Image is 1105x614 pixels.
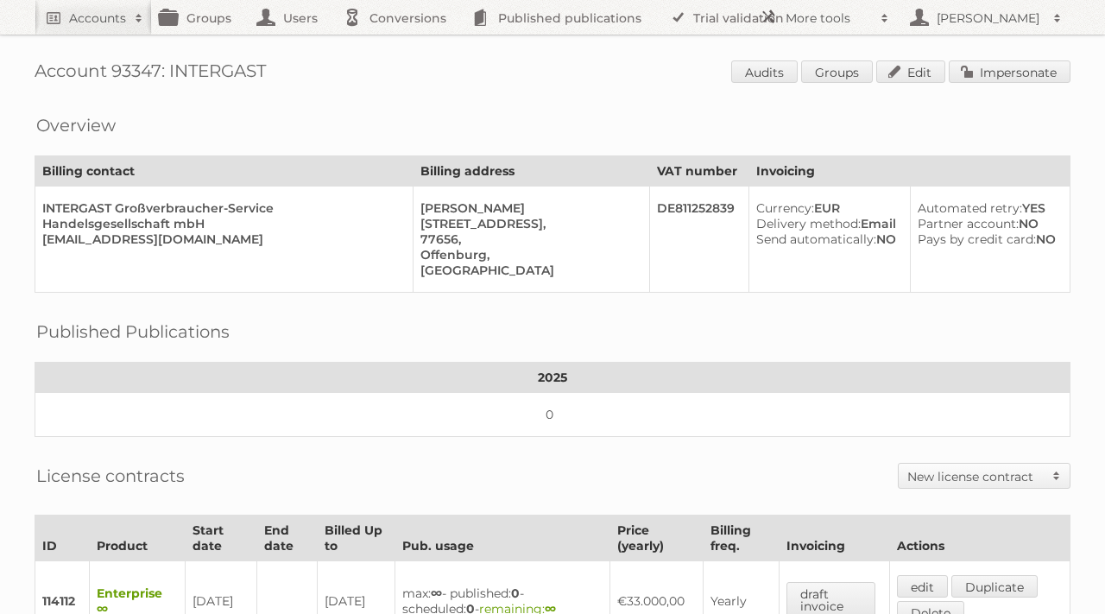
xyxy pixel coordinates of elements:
strong: 0 [511,586,520,601]
a: New license contract [899,464,1070,488]
div: Offenburg, [420,247,635,263]
th: Product [90,516,186,561]
h2: Published Publications [36,319,230,345]
strong: ∞ [431,586,442,601]
div: NO [756,231,896,247]
th: Billed Up to [317,516,395,561]
th: Billing contact [35,156,414,187]
span: Send automatically: [756,231,876,247]
th: Invoicing [748,156,1070,187]
div: INTERGAST Großverbraucher-Service Handelsgesellschaft mbH [42,200,399,231]
th: Price (yearly) [610,516,704,561]
th: Billing address [413,156,649,187]
h2: License contracts [36,463,185,489]
a: Groups [801,60,873,83]
div: Email [756,216,896,231]
h2: [PERSON_NAME] [932,9,1045,27]
td: DE811252839 [649,187,748,293]
th: Start date [185,516,256,561]
h1: Account 93347: INTERGAST [35,60,1070,86]
th: Invoicing [779,516,889,561]
th: End date [256,516,317,561]
th: VAT number [649,156,748,187]
h2: Accounts [69,9,126,27]
div: [PERSON_NAME][STREET_ADDRESS], [420,200,635,231]
h2: New license contract [907,468,1044,485]
div: EUR [756,200,896,216]
div: 77656, [420,231,635,247]
th: Billing freq. [704,516,779,561]
th: ID [35,516,90,561]
td: 0 [35,393,1070,437]
th: 2025 [35,363,1070,393]
span: Partner account: [918,216,1019,231]
span: Delivery method: [756,216,861,231]
span: Toggle [1044,464,1070,488]
div: [GEOGRAPHIC_DATA] [420,263,635,278]
span: Currency: [756,200,814,216]
div: NO [918,216,1056,231]
a: Impersonate [949,60,1070,83]
div: YES [918,200,1056,216]
span: Automated retry: [918,200,1022,216]
div: [EMAIL_ADDRESS][DOMAIN_NAME] [42,231,399,247]
a: Duplicate [951,575,1038,598]
a: edit [897,575,948,598]
div: NO [918,231,1056,247]
th: Pub. usage [395,516,609,561]
a: Audits [731,60,798,83]
th: Actions [890,516,1070,561]
h2: More tools [786,9,872,27]
a: Edit [876,60,945,83]
h2: Overview [36,112,116,138]
span: Pays by credit card: [918,231,1036,247]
